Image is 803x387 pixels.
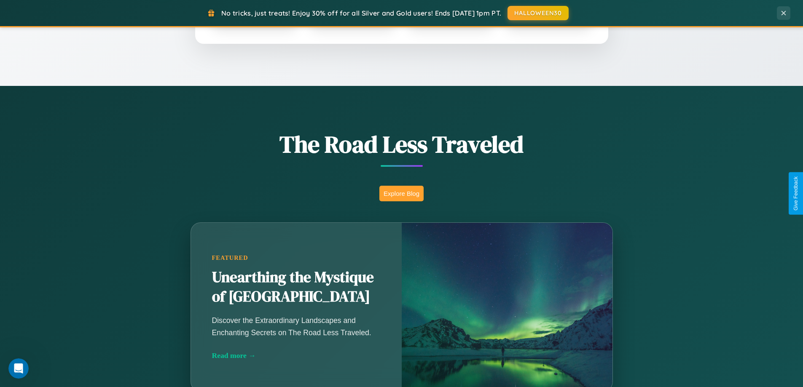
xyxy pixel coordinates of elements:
div: Give Feedback [793,176,799,211]
div: Read more → [212,351,381,360]
iframe: Intercom live chat [8,358,29,379]
p: Discover the Extraordinary Landscapes and Enchanting Secrets on The Road Less Traveled. [212,315,381,338]
div: Featured [212,254,381,262]
button: Explore Blog [379,186,424,201]
button: HALLOWEEN30 [508,6,569,20]
span: No tricks, just treats! Enjoy 30% off for all Silver and Gold users! Ends [DATE] 1pm PT. [221,9,501,17]
h1: The Road Less Traveled [149,128,655,160]
h2: Unearthing the Mystique of [GEOGRAPHIC_DATA] [212,268,381,307]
